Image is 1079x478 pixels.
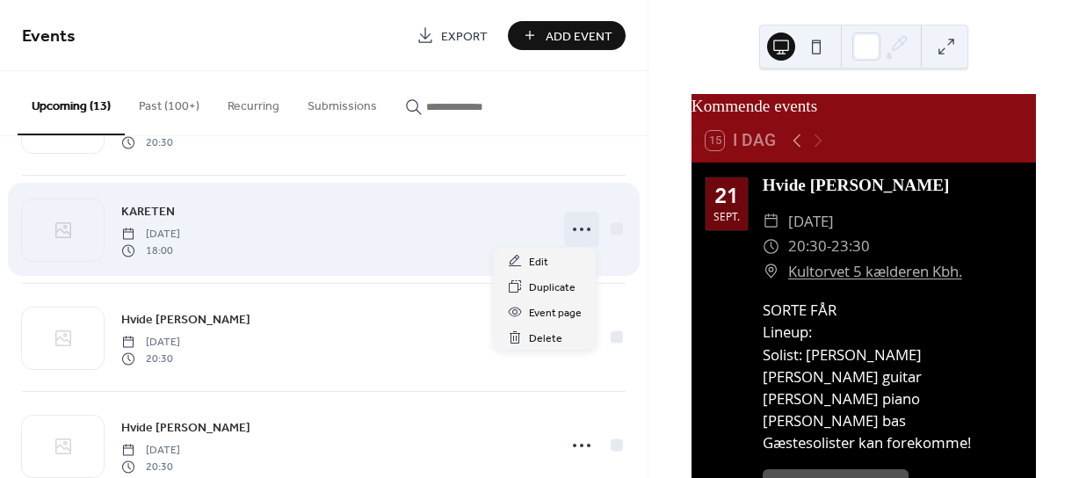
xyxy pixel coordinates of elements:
span: Event page [529,304,582,322]
span: 20:30 [121,459,180,474]
div: SORTE FÅR Lineup: Solist: [PERSON_NAME] [PERSON_NAME] guitar [PERSON_NAME] piano [PERSON_NAME] ba... [763,299,1022,453]
span: [DATE] [121,227,180,243]
span: [DATE] [121,443,180,459]
span: 18:00 [121,243,180,258]
span: Add Event [546,27,612,46]
a: KARETEN [121,201,175,221]
span: - [827,234,831,259]
span: 20:30 [121,351,180,366]
span: Hvide [PERSON_NAME] [121,311,250,330]
span: [DATE] [788,209,834,235]
div: ​ [763,209,779,235]
div: Kommende events [692,94,1036,119]
a: Hvide [PERSON_NAME] [121,417,250,438]
a: Hvide [PERSON_NAME] [121,309,250,330]
div: ​ [763,259,779,285]
span: Delete [529,330,562,348]
button: Past (100+) [125,71,214,134]
span: Export [441,27,488,46]
a: Export [403,21,501,50]
span: Events [22,19,76,54]
span: Duplicate [529,279,576,297]
div: Hvide [PERSON_NAME] [763,173,1022,199]
span: 20:30 [121,134,180,150]
button: Submissions [293,71,391,134]
a: Kultorvet 5 kælderen Kbh. [788,259,962,285]
button: Add Event [508,21,626,50]
button: Recurring [214,71,293,134]
div: sept. [713,211,740,221]
span: 23:30 [831,234,870,259]
span: Edit [529,253,548,272]
span: KARETEN [121,203,175,221]
div: ​ [763,234,779,259]
span: 20:30 [788,234,827,259]
button: Upcoming (13) [18,71,125,135]
span: Hvide [PERSON_NAME] [121,419,250,438]
div: 21 [714,185,739,206]
span: [DATE] [121,335,180,351]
